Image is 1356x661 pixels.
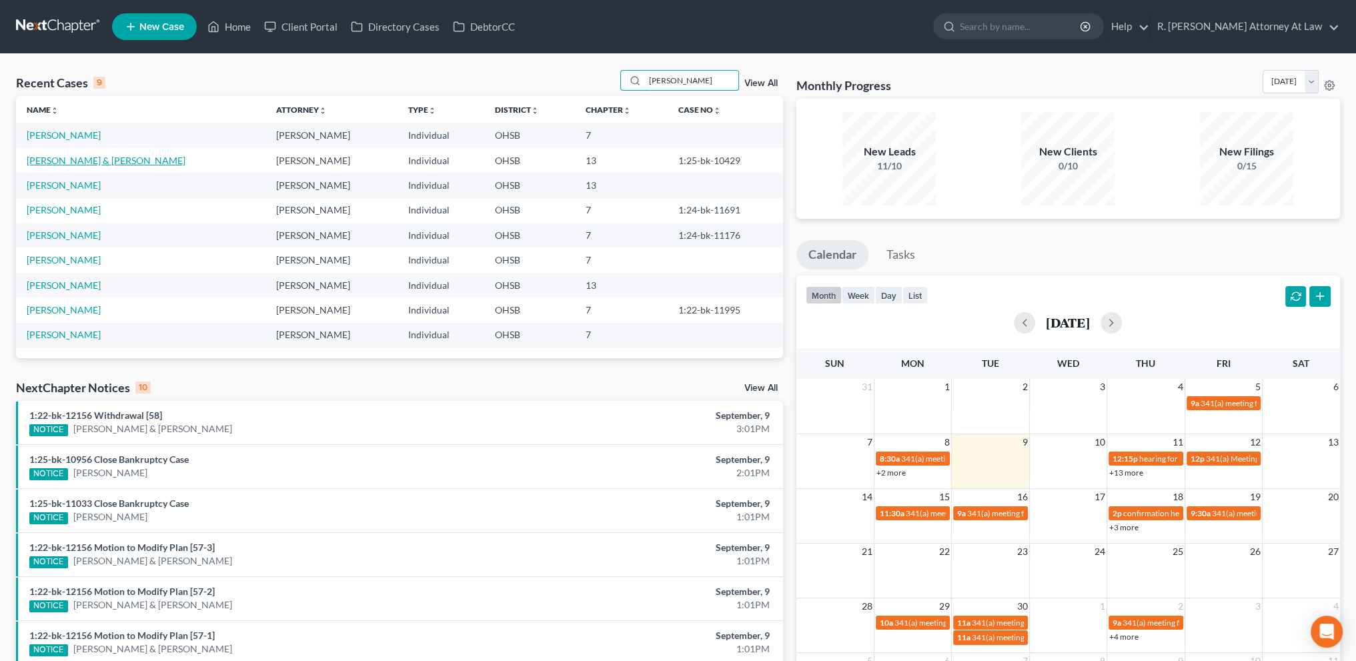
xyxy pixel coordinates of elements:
[860,489,874,505] span: 14
[265,198,398,223] td: [PERSON_NAME]
[874,240,927,269] a: Tasks
[842,144,936,159] div: New Leads
[796,77,891,93] h3: Monthly Progress
[901,454,1030,464] span: 341(a) meeting for [PERSON_NAME]
[446,15,522,39] a: DebtorCC
[957,632,970,642] span: 11a
[27,204,101,215] a: [PERSON_NAME]
[27,179,101,191] a: [PERSON_NAME]
[1332,598,1340,614] span: 4
[1206,454,1335,464] span: 341(a) Meeting for [PERSON_NAME]
[860,379,874,395] span: 31
[27,129,101,141] a: [PERSON_NAME]
[1021,144,1115,159] div: New Clients
[398,323,484,348] td: Individual
[575,123,668,147] td: 7
[1332,379,1340,395] span: 6
[73,642,232,656] a: [PERSON_NAME] & [PERSON_NAME]
[29,454,189,465] a: 1:25-bk-10956 Close Bankruptcy Case
[744,79,778,88] a: View All
[645,71,738,90] input: Search by name...
[398,173,484,197] td: Individual
[1171,544,1185,560] span: 25
[943,379,951,395] span: 1
[398,297,484,322] td: Individual
[1191,398,1199,408] span: 9a
[484,273,575,297] td: OHSB
[1191,508,1211,518] span: 9:30a
[201,15,257,39] a: Home
[575,247,668,272] td: 7
[1021,379,1029,395] span: 2
[484,198,575,223] td: OHSB
[276,105,327,115] a: Attorneyunfold_more
[957,508,966,518] span: 9a
[1177,598,1185,614] span: 2
[532,422,770,436] div: 3:01PM
[532,598,770,612] div: 1:01PM
[29,468,68,480] div: NOTICE
[875,286,902,304] button: day
[484,323,575,348] td: OHSB
[1109,468,1143,478] a: +13 more
[575,323,668,348] td: 7
[1099,598,1107,614] span: 1
[806,286,842,304] button: month
[667,198,782,223] td: 1:24-bk-11691
[1113,454,1138,464] span: 12:15p
[1109,632,1139,642] a: +4 more
[484,247,575,272] td: OHSB
[265,148,398,173] td: [PERSON_NAME]
[93,77,105,89] div: 9
[575,297,668,322] td: 7
[135,382,151,394] div: 10
[901,358,924,369] span: Mon
[1200,159,1293,173] div: 0/15
[265,323,398,348] td: [PERSON_NAME]
[265,273,398,297] td: [PERSON_NAME]
[1327,489,1340,505] span: 20
[532,642,770,656] div: 1:01PM
[880,618,893,628] span: 10a
[667,148,782,173] td: 1:25-bk-10429
[265,297,398,322] td: [PERSON_NAME]
[484,148,575,173] td: OHSB
[957,618,970,628] span: 11a
[575,148,668,173] td: 13
[29,630,215,641] a: 1:22-bk-12156 Motion to Modify Plan [57-1]
[29,498,189,509] a: 1:25-bk-11033 Close Bankruptcy Case
[16,75,105,91] div: Recent Cases
[1249,489,1262,505] span: 19
[960,14,1082,39] input: Search by name...
[398,148,484,173] td: Individual
[967,508,1096,518] span: 341(a) meeting for [PERSON_NAME]
[842,159,936,173] div: 11/10
[902,286,928,304] button: list
[532,585,770,598] div: September, 9
[1177,379,1185,395] span: 4
[906,508,1035,518] span: 341(a) meeting for [PERSON_NAME]
[265,247,398,272] td: [PERSON_NAME]
[575,223,668,247] td: 7
[1016,598,1029,614] span: 30
[484,123,575,147] td: OHSB
[825,358,844,369] span: Sun
[586,105,631,115] a: Chapterunfold_more
[1191,454,1205,464] span: 12p
[1139,454,1242,464] span: hearing for [PERSON_NAME]
[484,297,575,322] td: OHSB
[1151,15,1339,39] a: R. [PERSON_NAME] Attorney At Law
[1046,315,1090,329] h2: [DATE]
[1016,544,1029,560] span: 23
[29,542,215,553] a: 1:22-bk-12156 Motion to Modify Plan [57-3]
[1171,434,1185,450] span: 11
[1254,598,1262,614] span: 3
[27,254,101,265] a: [PERSON_NAME]
[1171,489,1185,505] span: 18
[972,618,1101,628] span: 341(a) meeting for [PERSON_NAME]
[938,598,951,614] span: 29
[1249,544,1262,560] span: 26
[1249,434,1262,450] span: 12
[29,512,68,524] div: NOTICE
[532,409,770,422] div: September, 9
